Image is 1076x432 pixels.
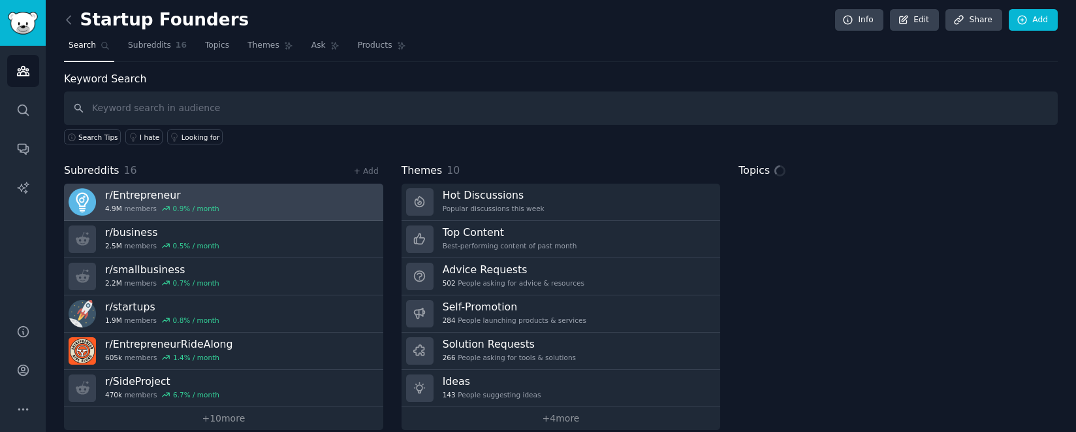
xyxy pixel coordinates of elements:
a: r/EntrepreneurRideAlong605kmembers1.4% / month [64,333,383,370]
div: Popular discussions this week [443,204,545,213]
a: Solution Requests266People asking for tools & solutions [402,333,721,370]
h3: r/ startups [105,300,219,314]
span: 4.9M [105,204,122,213]
a: Self-Promotion284People launching products & services [402,295,721,333]
div: members [105,204,219,213]
div: I hate [140,133,159,142]
h3: Hot Discussions [443,188,545,202]
a: Add [1009,9,1058,31]
h3: r/ SideProject [105,374,219,388]
button: Search Tips [64,129,121,144]
h2: Startup Founders [64,10,249,31]
h3: r/ Entrepreneur [105,188,219,202]
label: Keyword Search [64,73,146,85]
a: Hot DiscussionsPopular discussions this week [402,184,721,221]
a: Ask [307,35,344,62]
div: 0.7 % / month [173,278,219,288]
a: Top ContentBest-performing content of past month [402,221,721,258]
span: 2.5M [105,241,122,250]
span: Topics [205,40,229,52]
h3: r/ smallbusiness [105,263,219,276]
a: Edit [890,9,939,31]
a: Share [945,9,1002,31]
span: 2.2M [105,278,122,288]
div: 0.5 % / month [173,241,219,250]
div: members [105,241,219,250]
span: 1.9M [105,316,122,325]
a: I hate [125,129,163,144]
a: r/SideProject470kmembers6.7% / month [64,370,383,407]
span: 16 [176,40,187,52]
div: 0.9 % / month [173,204,219,213]
img: startups [69,300,96,327]
h3: Ideas [443,374,541,388]
span: Search Tips [78,133,118,142]
span: Search [69,40,96,52]
div: members [105,390,219,399]
span: 266 [443,353,456,362]
span: 143 [443,390,456,399]
span: Products [358,40,392,52]
span: Subreddits [128,40,171,52]
span: Subreddits [64,163,119,179]
span: 470k [105,390,122,399]
a: r/business2.5Mmembers0.5% / month [64,221,383,258]
span: Ask [311,40,326,52]
img: EntrepreneurRideAlong [69,337,96,365]
a: Ideas143People suggesting ideas [402,370,721,407]
span: 10 [447,164,460,176]
h3: r/ business [105,225,219,239]
a: Search [64,35,114,62]
div: Looking for [182,133,220,142]
div: members [105,316,219,325]
a: Subreddits16 [123,35,191,62]
a: +4more [402,407,721,430]
span: 605k [105,353,122,362]
a: r/startups1.9Mmembers0.8% / month [64,295,383,333]
a: r/smallbusiness2.2Mmembers0.7% / month [64,258,383,295]
img: Entrepreneur [69,188,96,216]
div: members [105,278,219,288]
span: Themes [247,40,279,52]
span: Themes [402,163,443,179]
a: + Add [354,167,379,176]
h3: Top Content [443,225,577,239]
h3: Self-Promotion [443,300,586,314]
span: 284 [443,316,456,325]
span: 502 [443,278,456,288]
h3: Solution Requests [443,337,576,351]
img: GummySearch logo [8,12,38,35]
div: 1.4 % / month [173,353,219,362]
h3: r/ EntrepreneurRideAlong [105,337,232,351]
h3: Advice Requests [443,263,584,276]
div: People asking for advice & resources [443,278,584,288]
div: People asking for tools & solutions [443,353,576,362]
a: +10more [64,407,383,430]
div: 0.8 % / month [173,316,219,325]
span: Topics [738,163,770,179]
div: People suggesting ideas [443,390,541,399]
a: Products [353,35,411,62]
a: r/Entrepreneur4.9Mmembers0.9% / month [64,184,383,221]
span: 16 [124,164,137,176]
div: members [105,353,232,362]
input: Keyword search in audience [64,91,1058,125]
a: Info [835,9,883,31]
div: 6.7 % / month [173,390,219,399]
a: Advice Requests502People asking for advice & resources [402,258,721,295]
a: Themes [243,35,298,62]
div: People launching products & services [443,316,586,325]
a: Topics [200,35,234,62]
div: Best-performing content of past month [443,241,577,250]
a: Looking for [167,129,223,144]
